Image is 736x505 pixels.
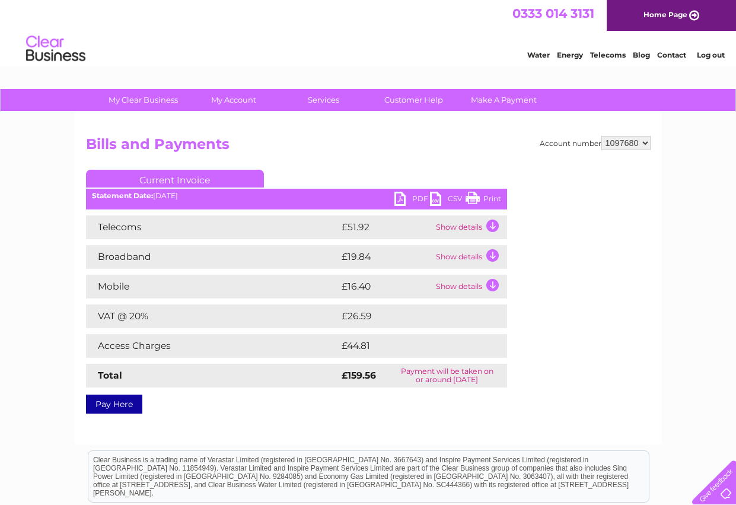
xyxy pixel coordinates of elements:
[557,50,583,59] a: Energy
[455,89,553,111] a: Make A Payment
[86,215,339,239] td: Telecoms
[657,50,686,59] a: Contact
[86,275,339,298] td: Mobile
[339,275,433,298] td: £16.40
[339,245,433,269] td: £19.84
[633,50,650,59] a: Blog
[433,215,507,239] td: Show details
[387,364,506,388] td: Payment will be taken on or around [DATE]
[86,334,339,358] td: Access Charges
[275,89,372,111] a: Services
[26,31,86,67] img: logo.png
[433,245,507,269] td: Show details
[527,50,550,59] a: Water
[697,50,725,59] a: Log out
[339,304,483,328] td: £26.59
[430,192,466,209] a: CSV
[590,50,626,59] a: Telecoms
[339,215,433,239] td: £51.92
[394,192,430,209] a: PDF
[92,191,153,200] b: Statement Date:
[512,6,594,21] a: 0333 014 3131
[86,136,651,158] h2: Bills and Payments
[86,245,339,269] td: Broadband
[86,395,142,414] a: Pay Here
[86,304,339,328] td: VAT @ 20%
[94,89,192,111] a: My Clear Business
[433,275,507,298] td: Show details
[98,370,122,381] strong: Total
[466,192,501,209] a: Print
[540,136,651,150] div: Account number
[339,334,482,358] td: £44.81
[86,170,264,188] a: Current Invoice
[86,192,507,200] div: [DATE]
[88,7,649,58] div: Clear Business is a trading name of Verastar Limited (registered in [GEOGRAPHIC_DATA] No. 3667643...
[342,370,376,381] strong: £159.56
[184,89,282,111] a: My Account
[365,89,463,111] a: Customer Help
